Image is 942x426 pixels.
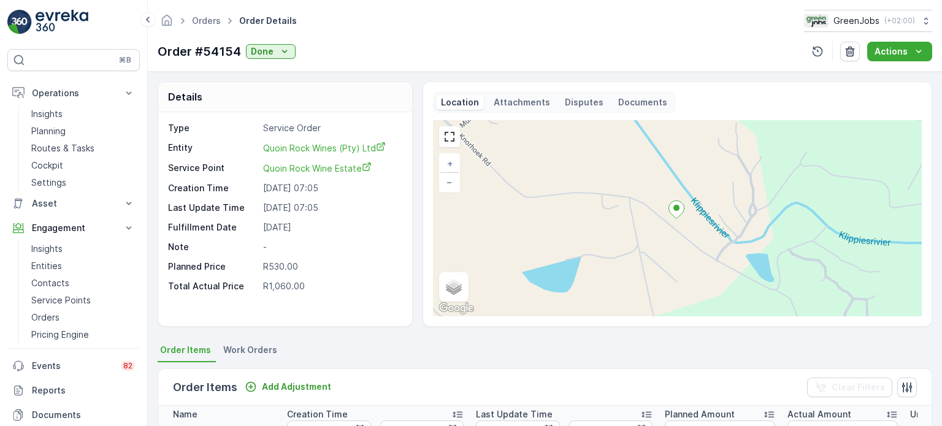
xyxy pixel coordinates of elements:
[7,10,32,34] img: logo
[31,125,66,137] p: Planning
[168,280,244,292] p: Total Actual Price
[441,96,479,108] p: Location
[31,260,62,272] p: Entities
[436,300,477,316] a: Open this area in Google Maps (opens a new window)
[884,16,915,26] p: ( +02:00 )
[32,197,115,210] p: Asset
[31,243,63,255] p: Insights
[26,275,140,292] a: Contacts
[237,15,299,27] span: Order Details
[32,87,115,99] p: Operations
[287,408,348,420] p: Creation Time
[31,108,63,120] p: Insights
[32,360,113,372] p: Events
[26,292,140,309] a: Service Points
[787,408,851,420] p: Actual Amount
[31,277,69,289] p: Contacts
[263,221,399,234] p: [DATE]
[446,177,453,187] span: −
[158,42,241,61] p: Order #54154
[618,96,667,108] p: Documents
[168,162,258,175] p: Service Point
[262,381,331,393] p: Add Adjustment
[26,326,140,343] a: Pricing Engine
[168,89,202,104] p: Details
[7,216,140,240] button: Engagement
[32,222,115,234] p: Engagement
[26,140,140,157] a: Routes & Tasks
[440,273,467,300] a: Layers
[263,163,372,173] span: Quoin Rock Wine Estate
[246,44,296,59] button: Done
[31,159,63,172] p: Cockpit
[251,45,274,58] p: Done
[31,142,94,154] p: Routes & Tasks
[26,157,140,174] a: Cockpit
[7,354,140,378] a: Events82
[173,408,197,420] p: Name
[173,379,237,396] p: Order Items
[263,202,399,214] p: [DATE] 07:05
[875,45,908,58] p: Actions
[476,408,553,420] p: Last Update Time
[804,10,932,32] button: GreenJobs(+02:00)
[436,300,477,316] img: Google
[168,202,258,214] p: Last Update Time
[192,15,221,26] a: Orders
[32,384,135,397] p: Reports
[565,96,603,108] p: Disputes
[263,143,386,153] span: Quoin Rock Wines (Pty) Ltd
[7,378,140,403] a: Reports
[31,177,66,189] p: Settings
[7,191,140,216] button: Asset
[32,409,135,421] p: Documents
[26,123,140,140] a: Planning
[168,261,226,273] p: Planned Price
[26,257,140,275] a: Entities
[168,221,258,234] p: Fulfillment Date
[31,329,89,341] p: Pricing Engine
[223,344,277,356] span: Work Orders
[440,173,459,191] a: Zoom Out
[263,241,399,253] p: -
[833,15,879,27] p: GreenJobs
[263,281,305,291] span: R1,060.00
[119,55,131,65] p: ⌘B
[440,127,459,146] a: View Fullscreen
[494,96,550,108] p: Attachments
[168,182,258,194] p: Creation Time
[240,379,336,394] button: Add Adjustment
[160,18,174,29] a: Homepage
[263,182,399,194] p: [DATE] 07:05
[263,261,298,272] span: R530.00
[867,42,932,61] button: Actions
[168,142,258,154] p: Entity
[36,10,88,34] img: logo_light-DOdMpM7g.png
[160,344,211,356] span: Order Items
[263,142,399,154] a: Quoin Rock Wines (Pty) Ltd
[665,408,735,420] p: Planned Amount
[26,174,140,191] a: Settings
[807,378,892,397] button: Clear Filters
[26,309,140,326] a: Orders
[31,311,59,324] p: Orders
[123,361,132,371] p: 82
[168,122,258,134] p: Type
[263,162,399,175] a: Quoin Rock Wine Estate
[804,14,829,28] img: Green_Jobs_Logo.png
[7,81,140,105] button: Operations
[31,294,91,306] p: Service Points
[168,241,258,253] p: Note
[26,105,140,123] a: Insights
[440,154,459,173] a: Zoom In
[26,240,140,257] a: Insights
[447,158,453,169] span: +
[832,381,885,394] p: Clear Filters
[263,122,399,134] p: Service Order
